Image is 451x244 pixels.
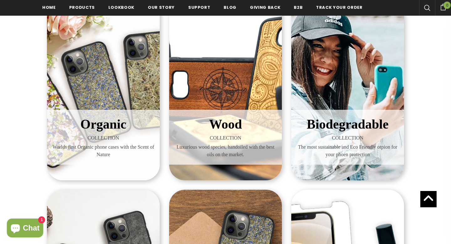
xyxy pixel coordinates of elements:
span: Wood [209,117,242,131]
span: Home [42,4,56,10]
span: COLLECTION [52,134,155,142]
inbox-online-store-chat: Shopify online store chat [5,219,45,239]
span: The most sustainable and Eco Friendly otpion for your phoen protection [296,143,399,158]
span: Worlds first Organic phone cases with the Scent of Nature [52,143,155,158]
span: Luxurious wood species, handoiled with the best oils on the market. [174,143,277,158]
span: Lookbook [108,4,134,10]
span: Biodegradable [307,117,388,131]
span: COLLECTION [296,134,399,142]
span: Products [69,4,95,10]
span: COLLECTION [174,134,277,142]
span: B2B [294,4,303,10]
span: Organic [80,117,127,131]
span: Giving back [250,4,280,10]
span: Our Story [148,4,175,10]
a: 0 [435,3,451,10]
span: 0 [443,2,451,9]
span: support [188,4,210,10]
span: Track your order [316,4,362,10]
span: Blog [224,4,236,10]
